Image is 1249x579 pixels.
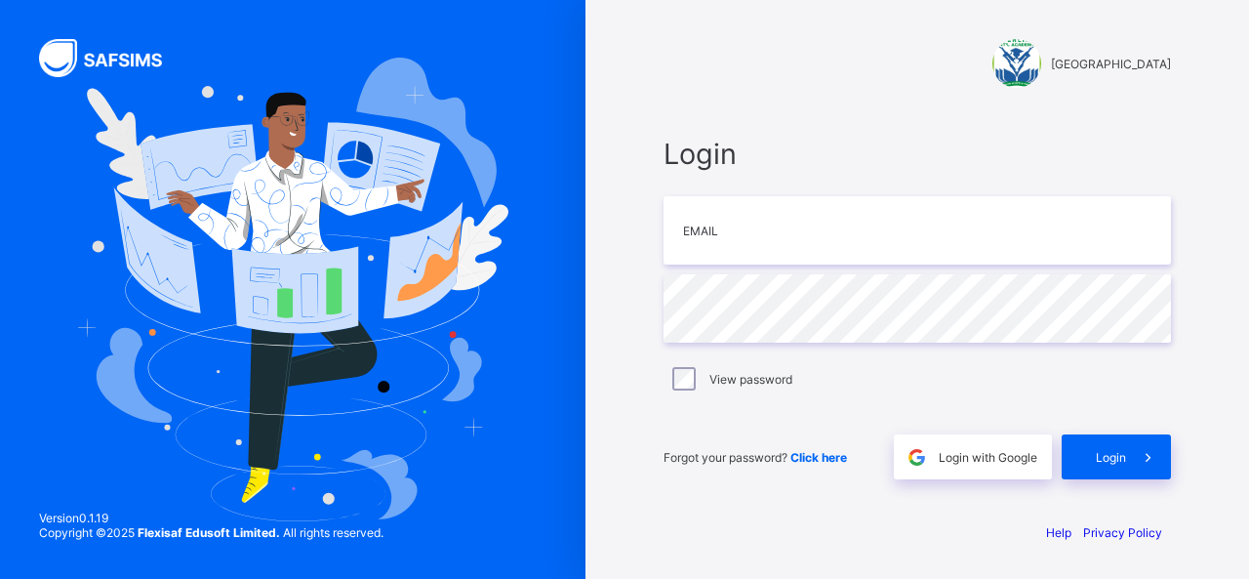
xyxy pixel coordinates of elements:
img: SAFSIMS Logo [39,39,185,77]
span: Copyright © 2025 All rights reserved. [39,525,383,540]
img: Hero Image [77,58,507,520]
span: Login [1096,450,1126,465]
label: View password [709,372,792,387]
strong: Flexisaf Edusoft Limited. [138,525,280,540]
a: Click here [790,450,847,465]
a: Help [1046,525,1071,540]
img: google.396cfc9801f0270233282035f929180a.svg [906,446,928,469]
span: Forgot your password? [664,450,847,465]
span: Version 0.1.19 [39,511,383,525]
span: [GEOGRAPHIC_DATA] [1051,57,1171,71]
span: Login with Google [939,450,1037,465]
span: Login [664,137,1171,171]
a: Privacy Policy [1083,525,1162,540]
